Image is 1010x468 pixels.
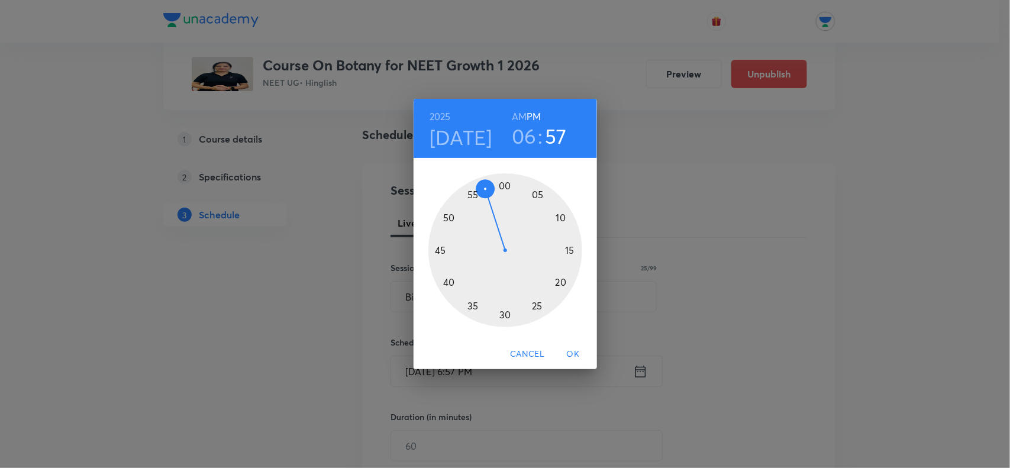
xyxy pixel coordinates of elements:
span: OK [559,347,588,362]
h3: : [538,124,543,149]
button: 2025 [430,108,451,125]
button: OK [554,343,592,365]
button: PM [527,108,541,125]
button: AM [512,108,527,125]
button: [DATE] [430,125,492,150]
button: Cancel [505,343,549,365]
button: 06 [512,124,537,149]
span: Cancel [510,347,544,362]
button: 57 [545,124,567,149]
